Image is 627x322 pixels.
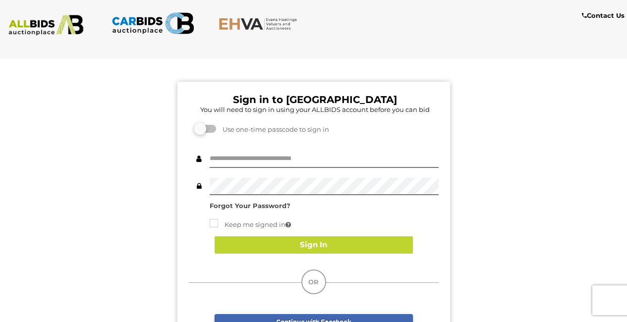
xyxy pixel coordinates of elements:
b: Contact Us [582,11,625,19]
span: Use one-time passcode to sign in [218,125,329,133]
a: Forgot Your Password? [210,202,290,210]
h5: You will need to sign in using your ALLBIDS account before you can bid [191,106,439,113]
b: Sign in to [GEOGRAPHIC_DATA] [233,94,397,106]
label: Keep me signed in [210,219,291,230]
div: OR [301,269,326,294]
img: ALLBIDS.com.au [4,15,87,36]
button: Sign In [215,236,413,254]
img: EHVA.com.au [219,17,301,30]
img: CARBIDS.com.au [112,10,194,37]
a: Contact Us [582,10,627,21]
